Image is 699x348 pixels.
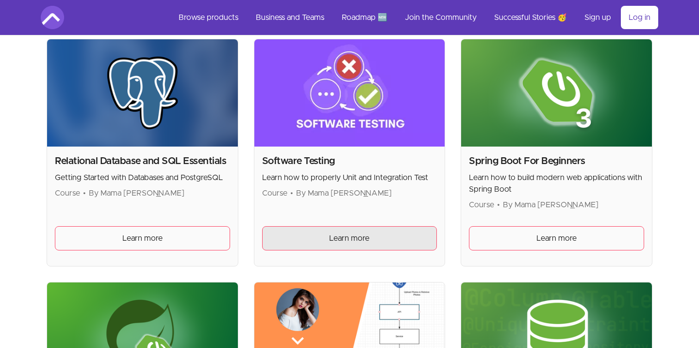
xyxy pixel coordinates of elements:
[497,201,500,209] span: •
[536,232,577,244] span: Learn more
[254,39,445,147] img: Product image for Software Testing
[461,39,652,147] img: Product image for Spring Boot For Beginners
[262,226,437,250] a: Learn more
[469,201,494,209] span: Course
[55,154,230,168] h2: Relational Database and SQL Essentials
[334,6,395,29] a: Roadmap 🆕
[577,6,619,29] a: Sign up
[55,172,230,183] p: Getting Started with Databases and PostgreSQL
[503,201,599,209] span: By Mama [PERSON_NAME]
[329,232,369,244] span: Learn more
[171,6,246,29] a: Browse products
[248,6,332,29] a: Business and Teams
[262,189,287,197] span: Course
[262,172,437,183] p: Learn how to properly Unit and Integration Test
[469,154,644,168] h2: Spring Boot For Beginners
[486,6,575,29] a: Successful Stories 🥳
[296,189,392,197] span: By Mama [PERSON_NAME]
[89,189,184,197] span: By Mama [PERSON_NAME]
[469,172,644,195] p: Learn how to build modern web applications with Spring Boot
[83,189,86,197] span: •
[621,6,658,29] a: Log in
[122,232,163,244] span: Learn more
[47,39,238,147] img: Product image for Relational Database and SQL Essentials
[171,6,658,29] nav: Main
[41,6,64,29] img: Amigoscode logo
[55,226,230,250] a: Learn more
[469,226,644,250] a: Learn more
[55,189,80,197] span: Course
[262,154,437,168] h2: Software Testing
[397,6,484,29] a: Join the Community
[290,189,293,197] span: •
